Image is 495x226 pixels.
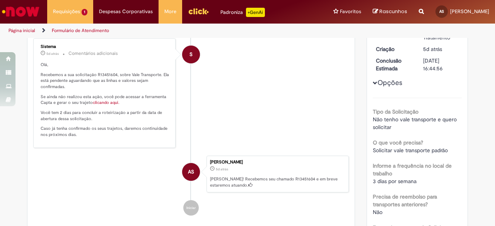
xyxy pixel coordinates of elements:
[373,108,418,115] b: Tipo da Solicitação
[216,167,228,172] span: 5d atrás
[373,209,382,216] span: Não
[220,8,265,17] div: Padroniza
[41,72,169,90] p: Recebemos a sua solicitação R13451604, sobre Vale Transporte. Ela está pendente aguardando que as...
[210,176,345,188] p: [PERSON_NAME]! Recebemos seu chamado R13451604 e em breve estaremos atuando.
[41,44,169,49] div: Sistema
[52,27,109,34] a: Formulário de Atendimento
[423,46,442,53] span: 5d atrás
[340,8,361,15] span: Favoritos
[189,45,193,64] span: S
[373,8,407,15] a: Rascunhos
[9,27,35,34] a: Página inicial
[82,9,87,15] span: 1
[41,94,169,106] p: Se ainda não realizou esta ação, você pode acessar a ferramenta Capta e gerar o seu trajeto
[33,156,349,193] li: Ana Carolina Tavares Silva
[164,8,176,15] span: More
[246,8,265,17] p: +GenAi
[188,5,209,17] img: click_logo_yellow_360x200.png
[379,8,407,15] span: Rascunhos
[188,163,194,181] span: AS
[1,4,41,19] img: ServiceNow
[373,147,448,154] span: Solicitar vale transporte padrão
[423,45,459,53] div: 27/08/2025 10:44:54
[46,51,59,56] span: 5d atrás
[93,100,119,105] a: clicando aqui.
[6,24,324,38] ul: Trilhas de página
[423,46,442,53] time: 27/08/2025 10:44:54
[41,126,169,138] p: Caso já tenha confirmado os seus trajetos, daremos continuidade nos próximos dias.
[370,45,418,53] dt: Criação
[68,50,118,57] small: Comentários adicionais
[373,162,452,177] b: Informe a frequência no local de trabalho
[41,62,169,68] p: Olá,
[182,46,200,63] div: System
[370,57,418,72] dt: Conclusão Estimada
[33,31,349,224] ul: Histórico de tíquete
[99,8,153,15] span: Despesas Corporativas
[450,8,489,15] span: [PERSON_NAME]
[216,167,228,172] time: 27/08/2025 10:44:54
[373,116,458,131] span: Não tenho vale transporte e quero solicitar
[373,193,437,208] b: Precisa de reembolso para transportes anteriores?
[373,178,416,185] span: 3 dias por semana
[182,163,200,181] div: Ana Carolina Tavares Silva
[439,9,444,14] span: AS
[210,160,345,165] div: [PERSON_NAME]
[373,139,423,146] b: O que você precisa?
[423,57,459,72] div: [DATE] 16:44:56
[41,110,169,122] p: Você tem 2 dias para concluir a roteirização a partir da data de abertura dessa solicitação.
[46,51,59,56] time: 27/08/2025 10:44:56
[53,8,80,15] span: Requisições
